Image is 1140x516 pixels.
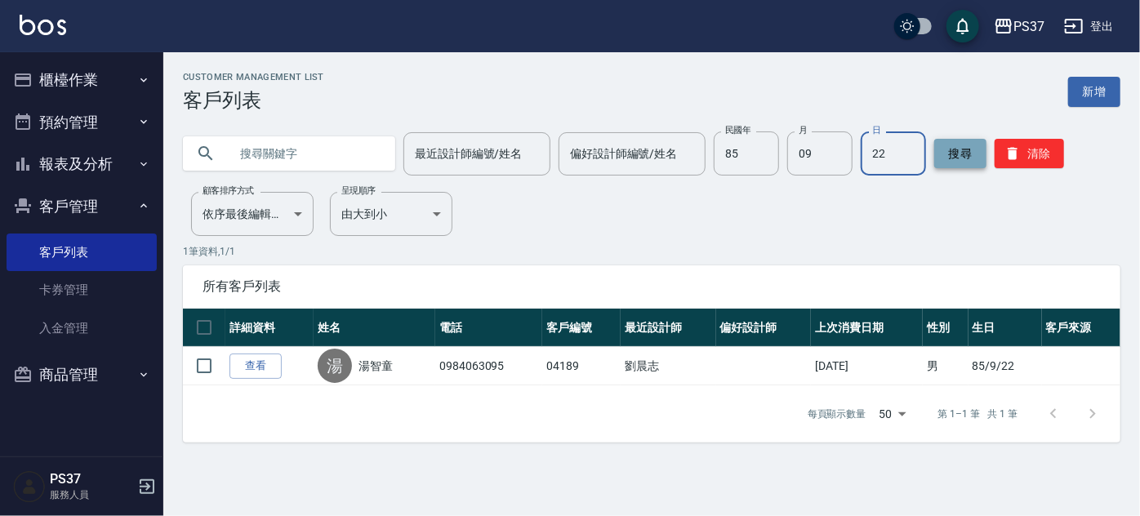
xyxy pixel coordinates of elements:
td: 04189 [542,347,621,385]
th: 客戶編號 [542,309,621,347]
th: 姓名 [314,309,435,347]
a: 新增 [1068,77,1120,107]
input: 搜尋關鍵字 [229,131,382,176]
a: 卡券管理 [7,271,157,309]
button: 報表及分析 [7,143,157,185]
button: 登出 [1058,11,1120,42]
button: 客戶管理 [7,185,157,228]
button: PS37 [987,10,1051,43]
p: 每頁顯示數量 [808,407,866,421]
label: 顧客排序方式 [203,185,254,197]
button: 商品管理 [7,354,157,396]
a: 入金管理 [7,309,157,347]
th: 偏好設計師 [716,309,812,347]
a: 湯智童 [358,358,393,374]
p: 服務人員 [50,487,133,502]
th: 電話 [435,309,542,347]
button: save [946,10,979,42]
div: 湯 [318,349,352,383]
img: Person [13,470,46,503]
img: Logo [20,15,66,35]
span: 所有客戶列表 [203,278,1101,295]
div: 依序最後編輯時間 [191,192,314,236]
div: 由大到小 [330,192,452,236]
p: 第 1–1 筆 共 1 筆 [938,407,1018,421]
p: 1 筆資料, 1 / 1 [183,244,1120,259]
h3: 客戶列表 [183,89,324,112]
button: 清除 [995,139,1064,168]
td: 男 [923,347,968,385]
button: 櫃檯作業 [7,59,157,101]
td: [DATE] [811,347,923,385]
div: PS37 [1013,16,1044,37]
label: 民國年 [725,124,750,136]
td: 85/9/22 [969,347,1042,385]
th: 最近設計師 [621,309,716,347]
button: 搜尋 [934,139,986,168]
a: 客戶列表 [7,234,157,271]
div: 50 [873,392,912,436]
button: 預約管理 [7,101,157,144]
th: 性別 [923,309,968,347]
td: 0984063095 [435,347,542,385]
label: 日 [872,124,880,136]
label: 月 [799,124,807,136]
th: 客戶來源 [1042,309,1120,347]
th: 上次消費日期 [811,309,923,347]
h5: PS37 [50,471,133,487]
h2: Customer Management List [183,72,324,82]
th: 生日 [969,309,1042,347]
td: 劉晨志 [621,347,716,385]
a: 查看 [229,354,282,379]
th: 詳細資料 [225,309,314,347]
label: 呈現順序 [341,185,376,197]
